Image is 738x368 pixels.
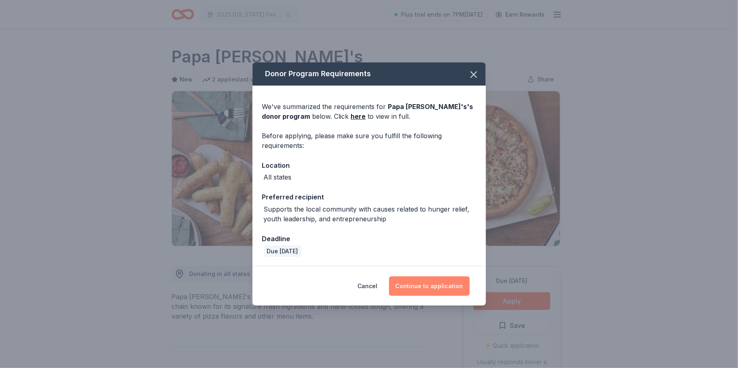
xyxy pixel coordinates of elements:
a: here [351,111,366,121]
div: Donor Program Requirements [252,62,486,86]
div: All states [264,172,292,182]
div: Before applying, please make sure you fulfill the following requirements: [262,131,476,150]
div: Due [DATE] [264,246,302,257]
button: Cancel [358,276,378,296]
div: Deadline [262,233,476,244]
div: Preferred recipient [262,192,476,202]
div: We've summarized the requirements for below. Click to view in full. [262,102,476,121]
div: Supports the local community with causes related to hunger relief, youth leadership, and entrepre... [264,204,476,224]
button: Continue to application [389,276,470,296]
div: Location [262,160,476,171]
